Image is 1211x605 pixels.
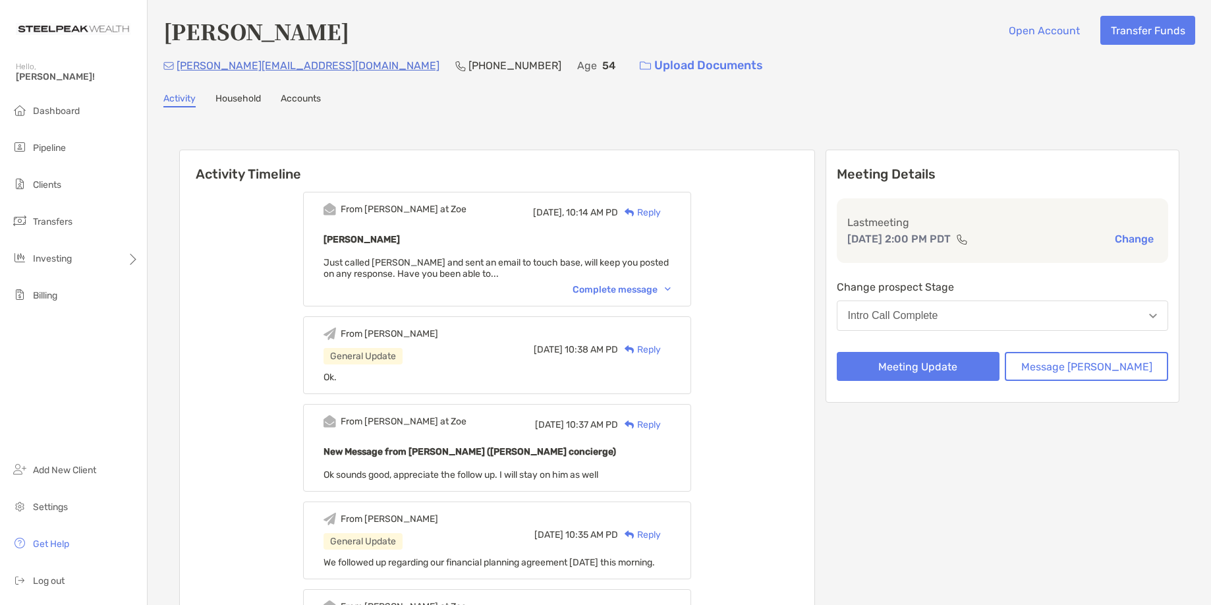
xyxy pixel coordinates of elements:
[324,203,336,216] img: Event icon
[625,208,634,217] img: Reply icon
[33,465,96,476] span: Add New Client
[618,343,661,357] div: Reply
[665,287,671,291] img: Chevron icon
[341,204,466,215] div: From [PERSON_NAME] at Zoe
[534,529,563,540] span: [DATE]
[837,301,1169,331] button: Intro Call Complete
[12,461,28,477] img: add_new_client icon
[625,345,634,354] img: Reply icon
[12,535,28,551] img: get-help icon
[837,352,1000,381] button: Meeting Update
[341,513,438,525] div: From [PERSON_NAME]
[12,250,28,266] img: investing icon
[1149,314,1157,318] img: Open dropdown arrow
[163,93,196,107] a: Activity
[535,419,564,430] span: [DATE]
[534,344,563,355] span: [DATE]
[566,207,618,218] span: 10:14 AM PD
[618,418,661,432] div: Reply
[847,231,951,247] p: [DATE] 2:00 PM PDT
[215,93,261,107] a: Household
[281,93,321,107] a: Accounts
[998,16,1090,45] button: Open Account
[33,179,61,190] span: Clients
[12,213,28,229] img: transfers icon
[324,257,669,279] span: Just called [PERSON_NAME] and sent an email to touch base, will keep you posted on any response. ...
[12,287,28,302] img: billing icon
[324,557,655,568] span: We followed up regarding our financial planning agreement [DATE] this morning.
[618,206,661,219] div: Reply
[177,57,439,74] p: [PERSON_NAME][EMAIL_ADDRESS][DOMAIN_NAME]
[324,446,616,457] b: New Message from [PERSON_NAME] ([PERSON_NAME] concierge)
[618,528,661,542] div: Reply
[16,71,139,82] span: [PERSON_NAME]!
[847,214,1158,231] p: Last meeting
[324,372,337,383] span: Ok.
[565,344,618,355] span: 10:38 AM PD
[12,102,28,118] img: dashboard icon
[566,419,618,430] span: 10:37 AM PD
[565,529,618,540] span: 10:35 AM PD
[455,61,466,71] img: Phone Icon
[163,16,349,46] h4: [PERSON_NAME]
[33,253,72,264] span: Investing
[573,284,671,295] div: Complete message
[33,290,57,301] span: Billing
[16,5,131,53] img: Zoe Logo
[163,62,174,70] img: Email Icon
[33,538,69,550] span: Get Help
[33,575,65,587] span: Log out
[577,57,597,74] p: Age
[33,142,66,154] span: Pipeline
[625,531,634,539] img: Reply icon
[324,513,336,525] img: Event icon
[956,234,968,245] img: communication type
[468,57,561,74] p: [PHONE_NUMBER]
[1005,352,1168,381] button: Message [PERSON_NAME]
[533,207,564,218] span: [DATE],
[324,348,403,364] div: General Update
[1100,16,1195,45] button: Transfer Funds
[631,51,772,80] a: Upload Documents
[837,166,1169,183] p: Meeting Details
[324,533,403,550] div: General Update
[12,572,28,588] img: logout icon
[837,279,1169,295] p: Change prospect Stage
[602,57,615,74] p: 54
[324,415,336,428] img: Event icon
[33,502,68,513] span: Settings
[625,420,634,429] img: Reply icon
[12,498,28,514] img: settings icon
[341,416,466,427] div: From [PERSON_NAME] at Zoe
[324,328,336,340] img: Event icon
[180,150,814,182] h6: Activity Timeline
[324,469,598,480] span: Ok sounds good, appreciate the follow up. I will stay on him as well
[848,310,938,322] div: Intro Call Complete
[33,105,80,117] span: Dashboard
[33,216,72,227] span: Transfers
[12,176,28,192] img: clients icon
[1111,232,1158,246] button: Change
[341,328,438,339] div: From [PERSON_NAME]
[640,61,651,71] img: button icon
[12,139,28,155] img: pipeline icon
[324,234,400,245] b: [PERSON_NAME]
